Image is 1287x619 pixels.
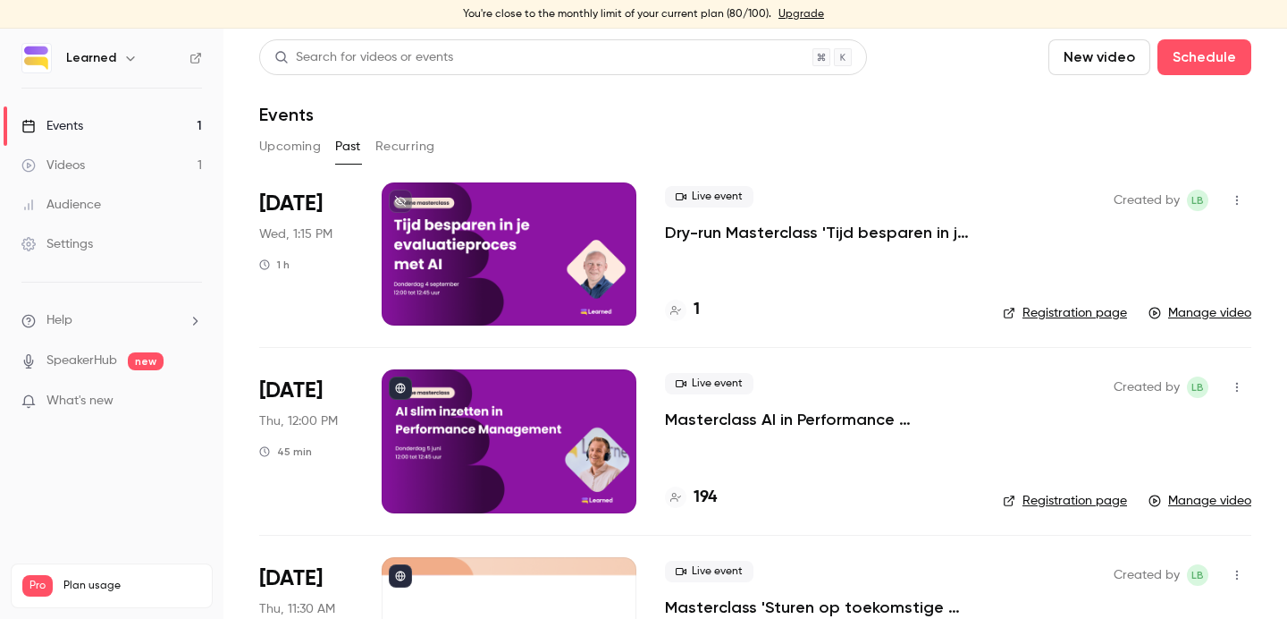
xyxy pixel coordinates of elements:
span: LB [1191,190,1204,211]
a: 1 [665,298,700,322]
a: Manage video [1148,304,1251,322]
h4: 1 [694,298,700,322]
button: Schedule [1157,39,1251,75]
div: 45 min [259,445,312,459]
span: [DATE] [259,377,323,405]
a: Masterclass AI in Performance Management [665,409,974,430]
a: Masterclass 'Sturen op toekomstige skills: inzicht in de skill gap' [665,597,974,618]
span: Plan usage [63,579,201,593]
span: new [128,352,164,370]
div: Videos [21,157,85,174]
a: Manage video [1148,492,1251,510]
span: Live event [665,561,753,582]
h1: Events [259,104,314,125]
button: Past [335,132,361,161]
div: Settings [21,235,93,253]
span: Lisanne Buisman [1187,190,1208,211]
a: Dry-run Masterclass 'Tijd besparen in je evaluatieproces met AI' [665,222,974,243]
span: Live event [665,186,753,208]
div: Events [21,117,83,135]
div: Sep 3 Wed, 1:15 PM (Europe/Amsterdam) [259,182,353,326]
span: LB [1191,564,1204,586]
span: Thu, 12:00 PM [259,412,338,430]
button: Upcoming [259,132,321,161]
span: Thu, 11:30 AM [259,600,335,618]
li: help-dropdown-opener [21,311,202,330]
a: 194 [665,486,717,510]
span: Help [46,311,72,330]
span: Lisanne Buisman [1187,564,1208,586]
a: Registration page [1003,304,1127,322]
h4: 194 [694,486,717,510]
a: Upgrade [778,7,824,21]
h6: Learned [66,49,116,67]
span: What's new [46,392,114,411]
span: Created by [1114,564,1180,586]
span: [DATE] [259,190,323,218]
a: Registration page [1003,492,1127,510]
div: Audience [21,196,101,214]
div: Search for videos or events [274,48,453,67]
span: Created by [1114,377,1180,398]
span: Lisanne Buisman [1187,377,1208,398]
span: Wed, 1:15 PM [259,225,332,243]
button: New video [1048,39,1150,75]
div: 1 h [259,258,290,272]
div: Jun 5 Thu, 12:00 PM (Europe/Amsterdam) [259,369,353,513]
span: Live event [665,373,753,394]
button: Recurring [375,132,435,161]
img: Learned [22,44,51,72]
span: Created by [1114,190,1180,211]
iframe: Noticeable Trigger [181,394,202,410]
span: Pro [22,575,53,597]
a: SpeakerHub [46,352,117,370]
span: LB [1191,377,1204,398]
span: [DATE] [259,564,323,593]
